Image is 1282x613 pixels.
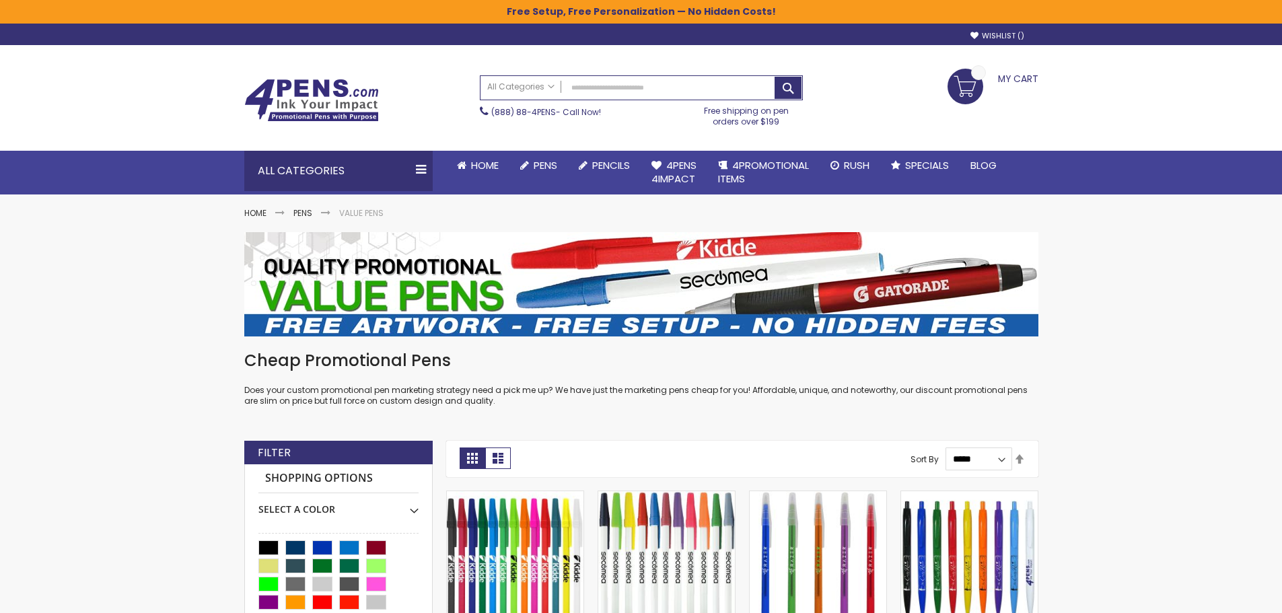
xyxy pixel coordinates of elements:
span: Specials [905,158,949,172]
a: All Categories [480,76,561,98]
a: Pens [293,207,312,219]
span: 4PROMOTIONAL ITEMS [718,158,809,186]
span: - Call Now! [491,106,601,118]
a: Blog [960,151,1007,180]
span: Home [471,158,499,172]
strong: Grid [460,447,485,469]
label: Sort By [911,453,939,464]
h1: Cheap Promotional Pens [244,350,1038,371]
a: Home [244,207,266,219]
a: Belfast Translucent Value Stick Pen [750,491,886,502]
span: Pencils [592,158,630,172]
strong: Filter [258,445,291,460]
a: Pens [509,151,568,180]
a: 4Pens4impact [641,151,707,194]
img: Value Pens [244,232,1038,336]
span: 4Pens 4impact [651,158,697,186]
a: Wishlist [970,31,1024,41]
a: Custom Cambria Plastic Retractable Ballpoint Pen - Monochromatic Body Color [901,491,1038,502]
div: All Categories [244,151,433,191]
a: Belfast B Value Stick Pen [447,491,583,502]
span: Blog [970,158,997,172]
span: Rush [844,158,869,172]
div: Does your custom promotional pen marketing strategy need a pick me up? We have just the marketing... [244,350,1038,407]
div: Free shipping on pen orders over $199 [690,100,803,127]
a: 4PROMOTIONALITEMS [707,151,820,194]
span: Pens [534,158,557,172]
span: All Categories [487,81,555,92]
a: Belfast Value Stick Pen [598,491,735,502]
strong: Value Pens [339,207,384,219]
div: Select A Color [258,493,419,516]
strong: Shopping Options [258,464,419,493]
a: Specials [880,151,960,180]
img: 4Pens Custom Pens and Promotional Products [244,79,379,122]
a: Rush [820,151,880,180]
a: Home [446,151,509,180]
a: (888) 88-4PENS [491,106,556,118]
a: Pencils [568,151,641,180]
